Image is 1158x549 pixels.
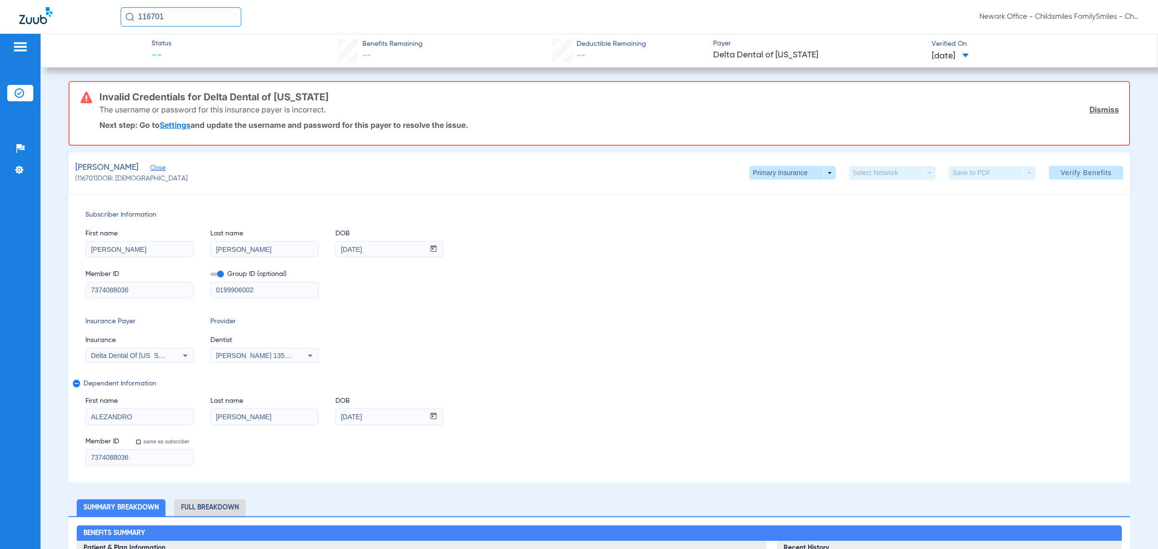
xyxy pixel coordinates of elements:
span: Last name [210,229,318,239]
p: The username or password for this insurance payer is incorrect. [99,105,326,114]
li: Full Breakdown [174,499,246,516]
button: Primary Insurance [749,166,836,179]
a: Settings [160,120,191,130]
span: -- [577,51,585,60]
mat-icon: remove [73,380,79,391]
span: Benefits Remaining [362,39,423,49]
span: Dependent Information [83,380,1111,387]
span: DOB [335,229,443,239]
span: Deductible Remaining [577,39,646,49]
p: Next step: Go to and update the username and password for this payer to resolve the issue. [99,120,1119,130]
button: Verify Benefits [1049,166,1123,179]
span: Insurance Payer [85,316,193,327]
span: Insurance [85,335,193,345]
span: -- [152,49,171,63]
span: (116701) DOB: [DEMOGRAPHIC_DATA] [75,174,188,184]
iframe: Chat Widget [1110,503,1158,549]
span: Newark Office - Childsmiles FamilySmiles - ChildSmiles [GEOGRAPHIC_DATA] - [GEOGRAPHIC_DATA] Gene... [979,12,1139,22]
span: [PERSON_NAME] [75,162,138,174]
span: [PERSON_NAME] 1356865745 [216,352,311,359]
span: Last name [210,396,318,406]
span: Delta Dental Of [US_STATE] [91,352,177,359]
button: Open calendar [424,409,443,425]
img: hamburger-icon [13,41,28,53]
span: DOB [335,396,443,406]
span: Verify Benefits [1061,169,1112,177]
img: Search Icon [125,13,134,21]
span: Delta Dental of [US_STATE] [713,49,924,61]
h3: Invalid Credentials for Delta Dental of [US_STATE] [99,92,1119,102]
li: Summary Breakdown [77,499,165,516]
span: First name [85,396,193,406]
span: Verified On [932,39,1142,49]
img: error-icon [81,92,92,103]
span: Status [152,39,171,49]
span: Subscriber Information [85,210,1113,220]
span: Member ID [85,437,119,447]
button: Open calendar [424,242,443,257]
span: Member ID [85,269,193,279]
span: Dentist [210,335,318,345]
span: Close [150,165,159,174]
span: Provider [210,316,318,327]
span: [DATE] [932,50,969,62]
label: same as subscriber [141,438,190,445]
img: Zuub Logo [19,7,53,24]
span: -- [362,51,371,60]
span: Group ID (optional) [210,269,318,279]
a: Dismiss [1089,105,1119,114]
input: Search for patients [121,7,241,27]
span: Payer [713,39,924,49]
h2: Benefits Summary [77,525,1121,541]
span: First name [85,229,193,239]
